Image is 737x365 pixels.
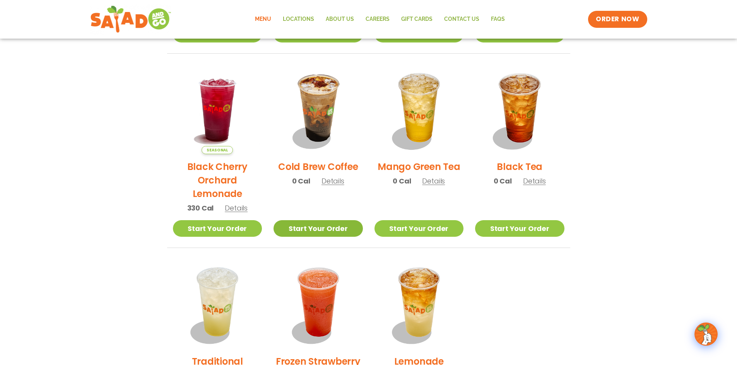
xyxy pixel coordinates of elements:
[475,65,564,154] img: Product photo for Black Tea
[485,10,511,28] a: FAQs
[90,4,172,35] img: new-SAG-logo-768×292
[374,220,464,237] a: Start Your Order
[475,220,564,237] a: Start Your Order
[320,10,360,28] a: About Us
[378,160,460,173] h2: Mango Green Tea
[274,260,363,349] img: Product photo for Frozen Strawberry Lemonade
[360,10,395,28] a: Careers
[596,15,639,24] span: ORDER NOW
[374,65,464,154] img: Product photo for Mango Green Tea
[173,220,262,237] a: Start Your Order
[695,323,717,345] img: wpChatIcon
[497,160,542,173] h2: Black Tea
[374,260,464,349] img: Product photo for Lemonade Arnold Palmer
[249,10,277,28] a: Menu
[278,160,358,173] h2: Cold Brew Coffee
[588,11,647,28] a: ORDER NOW
[422,176,445,186] span: Details
[173,65,262,154] img: Product photo for Black Cherry Orchard Lemonade
[277,10,320,28] a: Locations
[494,176,512,186] span: 0 Cal
[438,10,485,28] a: Contact Us
[173,160,262,200] h2: Black Cherry Orchard Lemonade
[225,203,248,213] span: Details
[173,260,262,349] img: Product photo for Traditional Lemonade
[523,176,546,186] span: Details
[202,146,233,154] span: Seasonal
[274,65,363,154] img: Product photo for Cold Brew Coffee
[393,176,411,186] span: 0 Cal
[395,10,438,28] a: GIFT CARDS
[187,203,214,213] span: 330 Cal
[321,176,344,186] span: Details
[249,10,511,28] nav: Menu
[292,176,310,186] span: 0 Cal
[274,220,363,237] a: Start Your Order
